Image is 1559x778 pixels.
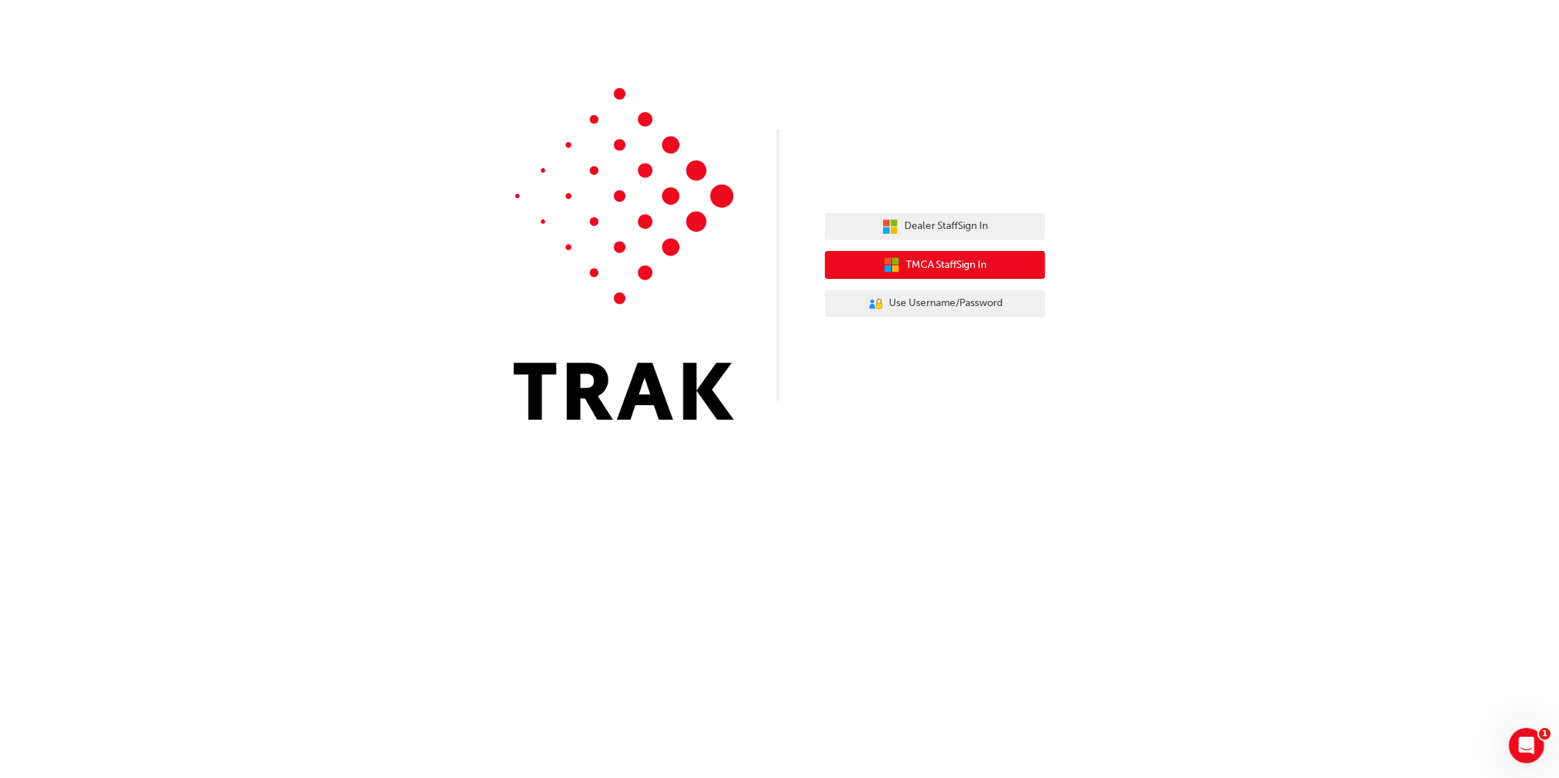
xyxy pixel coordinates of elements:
span: 1 [1539,728,1551,740]
span: Dealer Staff Sign In [904,218,988,235]
img: Trak [514,88,734,420]
iframe: Intercom live chat [1509,728,1544,763]
span: TMCA Staff Sign In [906,257,986,274]
span: Use Username/Password [890,295,1003,312]
button: TMCA StaffSign In [825,251,1045,279]
button: Use Username/Password [825,290,1045,318]
button: Dealer StaffSign In [825,213,1045,241]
